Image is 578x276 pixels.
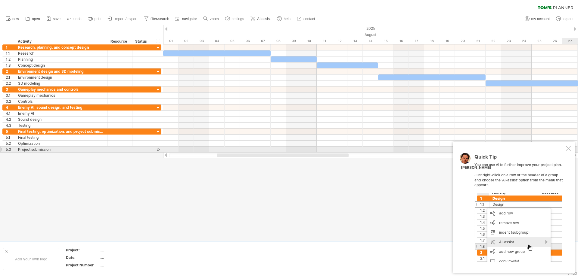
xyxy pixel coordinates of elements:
[563,17,573,21] span: log out
[474,154,565,162] div: Quick Tip
[3,248,59,270] div: Add your own logo
[18,105,104,110] div: Enemy AI, sound design, and testing
[210,17,219,21] span: zoom
[6,135,15,140] div: 5.1
[18,38,104,44] div: Activity
[424,38,440,44] div: Monday, 18 August 2025
[295,15,317,23] a: contact
[18,44,104,50] div: Research, planning, and concept design
[24,15,42,23] a: open
[6,141,15,146] div: 5.2
[100,247,151,253] div: ....
[501,38,516,44] div: Saturday, 23 August 2025
[18,74,104,80] div: Environment design
[86,15,103,23] a: print
[567,271,577,276] div: v 422
[440,38,455,44] div: Tuesday, 19 August 2025
[18,80,104,86] div: 3D modeling
[547,38,562,44] div: Tuesday, 26 August 2025
[474,154,565,262] div: You can use AI to further improve your project plan. Just right-click on a row or the header of a...
[516,38,532,44] div: Sunday, 24 August 2025
[100,255,151,260] div: ....
[6,68,15,74] div: 2
[18,135,104,140] div: Final testing
[347,38,363,44] div: Wednesday, 13 August 2025
[18,123,104,128] div: Testing
[142,15,171,23] a: filter/search
[232,17,244,21] span: settings
[6,123,15,128] div: 4.3
[18,141,104,146] div: Optimization
[461,165,491,170] div: [PERSON_NAME]
[18,56,104,62] div: Planning
[18,86,104,92] div: Gameplay mechanics and controls
[6,99,15,104] div: 3.2
[224,15,246,23] a: settings
[209,38,225,44] div: Monday, 4 August 2025
[179,38,194,44] div: Saturday, 2 August 2025
[53,17,61,21] span: save
[409,38,424,44] div: Sunday, 17 August 2025
[18,117,104,122] div: Sound design
[18,93,104,98] div: Gameplay mechanics
[6,62,15,68] div: 1.3
[66,262,99,268] div: Project Number
[332,38,347,44] div: Tuesday, 12 August 2025
[66,247,99,253] div: Project:
[65,15,83,23] a: undo
[286,38,301,44] div: Saturday, 9 August 2025
[95,17,101,21] span: print
[531,17,550,21] span: my account
[6,105,15,110] div: 4
[470,38,486,44] div: Thursday, 21 August 2025
[6,93,15,98] div: 3.1
[275,15,292,23] a: help
[32,17,40,21] span: open
[271,38,286,44] div: Friday, 8 August 2025
[4,15,21,23] a: new
[106,15,139,23] a: import / export
[562,38,578,44] div: Wednesday, 27 August 2025
[225,38,240,44] div: Tuesday, 5 August 2025
[194,38,209,44] div: Sunday, 3 August 2025
[18,62,104,68] div: Concept design
[182,17,197,21] span: navigator
[6,147,15,152] div: 5.3
[135,38,148,44] div: Status
[257,17,271,21] span: AI assist
[455,38,470,44] div: Wednesday, 20 August 2025
[301,38,317,44] div: Sunday, 10 August 2025
[18,68,104,74] div: Environment design and 3D modeling
[6,56,15,62] div: 1.2
[151,17,169,21] span: filter/search
[486,38,501,44] div: Friday, 22 August 2025
[45,15,62,23] a: save
[100,262,151,268] div: ....
[18,147,104,152] div: Project submission
[66,255,99,260] div: Date:
[249,15,272,23] a: AI assist
[110,38,129,44] div: Resource
[18,129,104,134] div: Final testing, optimization, and project submission
[284,17,291,21] span: help
[18,111,104,116] div: Enemy AI
[174,15,199,23] a: navigator
[303,17,315,21] span: contact
[255,38,271,44] div: Thursday, 7 August 2025
[6,44,15,50] div: 1
[393,38,409,44] div: Saturday, 16 August 2025
[6,50,15,56] div: 1.1
[6,74,15,80] div: 2.1
[523,15,552,23] a: my account
[73,17,82,21] span: undo
[555,15,575,23] a: log out
[18,99,104,104] div: Controls
[163,38,179,44] div: Friday, 1 August 2025
[363,38,378,44] div: Thursday, 14 August 2025
[6,129,15,134] div: 5
[532,38,547,44] div: Monday, 25 August 2025
[114,17,138,21] span: import / export
[317,38,332,44] div: Monday, 11 August 2025
[378,38,393,44] div: Friday, 15 August 2025
[6,86,15,92] div: 3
